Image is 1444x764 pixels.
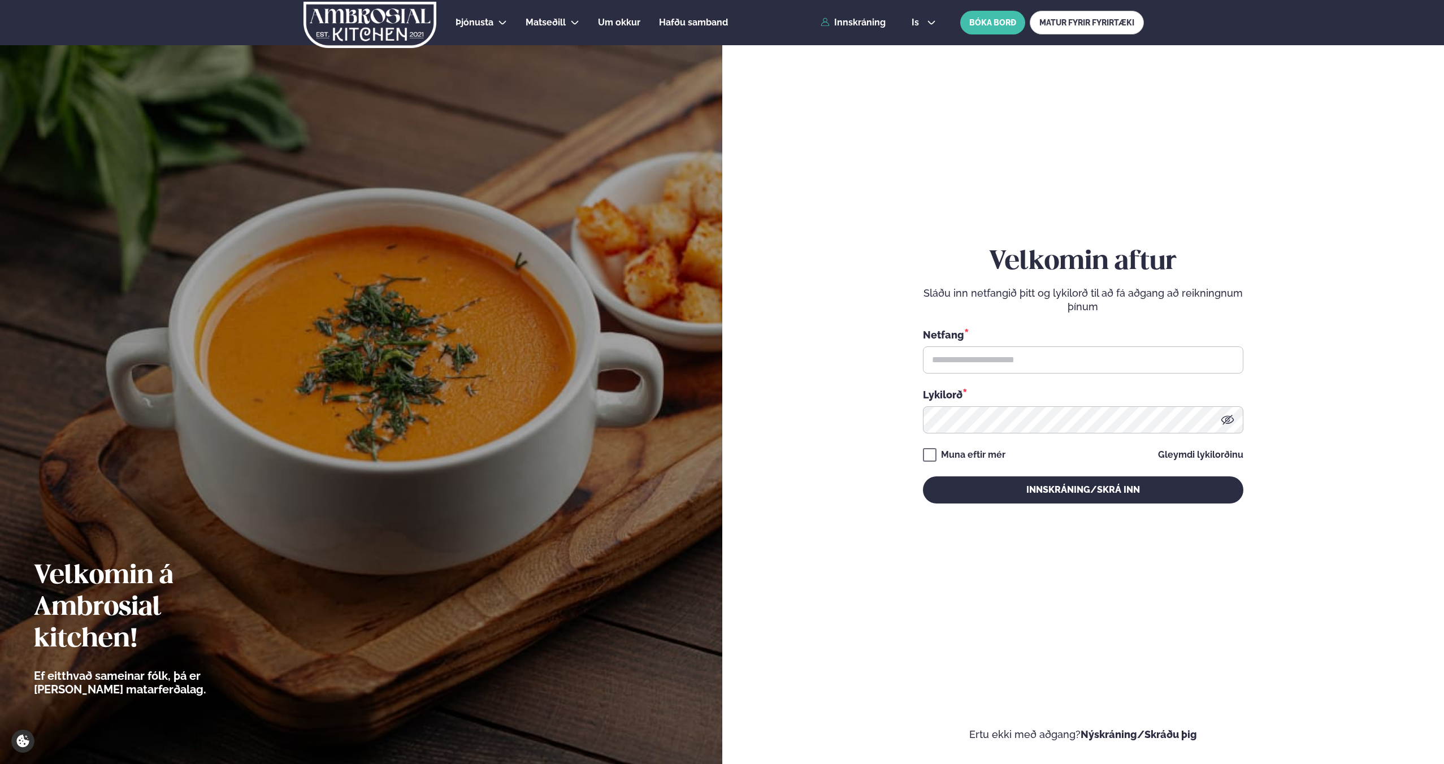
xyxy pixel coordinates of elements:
[598,16,640,29] a: Um okkur
[960,11,1025,34] button: BÓKA BORÐ
[526,16,566,29] a: Matseðill
[34,669,268,696] p: Ef eitthvað sameinar fólk, þá er [PERSON_NAME] matarferðalag.
[1030,11,1144,34] a: MATUR FYRIR FYRIRTÆKI
[912,18,922,27] span: is
[302,2,437,48] img: logo
[456,16,493,29] a: Þjónusta
[923,327,1243,342] div: Netfang
[923,246,1243,278] h2: Velkomin aftur
[923,286,1243,314] p: Sláðu inn netfangið þitt og lykilorð til að fá aðgang að reikningnum þínum
[756,728,1411,741] p: Ertu ekki með aðgang?
[1081,728,1197,740] a: Nýskráning/Skráðu þig
[11,730,34,753] a: Cookie settings
[598,17,640,28] span: Um okkur
[903,18,945,27] button: is
[821,18,886,28] a: Innskráning
[1158,450,1243,459] a: Gleymdi lykilorðinu
[526,17,566,28] span: Matseðill
[34,561,268,656] h2: Velkomin á Ambrosial kitchen!
[923,476,1243,503] button: Innskráning/Skrá inn
[659,16,728,29] a: Hafðu samband
[923,387,1243,402] div: Lykilorð
[659,17,728,28] span: Hafðu samband
[456,17,493,28] span: Þjónusta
